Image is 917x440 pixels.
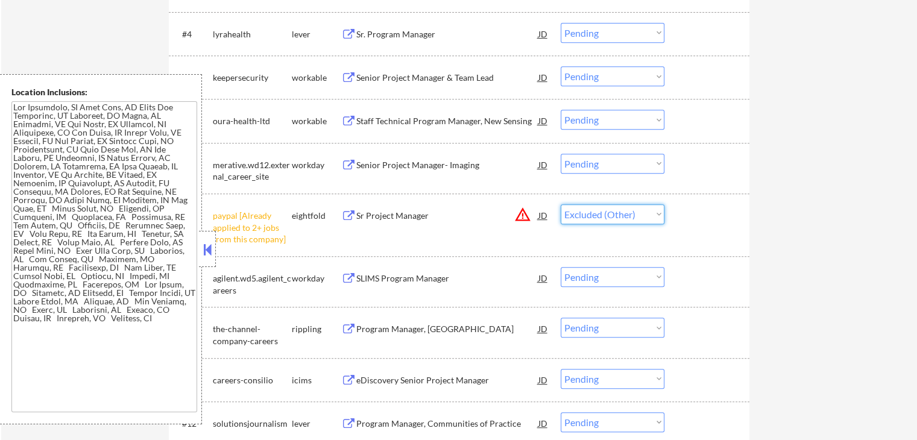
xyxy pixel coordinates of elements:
div: Senior Project Manager & Team Lead [356,72,538,84]
div: lyrahealth [213,28,292,40]
div: icims [292,374,341,386]
button: warning_amber [514,206,531,223]
div: JD [537,66,549,88]
div: Program Manager, [GEOGRAPHIC_DATA] [356,323,538,335]
div: eightfold [292,210,341,222]
div: agilent.wd5.agilent_careers [213,272,292,296]
div: JD [537,23,549,45]
div: #5 [182,72,203,84]
div: Sr Project Manager [356,210,538,222]
div: workday [292,159,341,171]
div: workable [292,72,341,84]
div: workday [292,272,341,284]
div: JD [537,110,549,131]
div: workable [292,115,341,127]
div: JD [537,204,549,226]
div: eDiscovery Senior Project Manager [356,374,538,386]
div: Location Inclusions: [11,86,197,98]
div: oura-health-ltd [213,115,292,127]
div: JD [537,267,549,289]
div: Staff Technical Program Manager, New Sensing [356,115,538,127]
div: JD [537,369,549,391]
div: SLIMS Program Manager [356,272,538,284]
div: Senior Project Manager- Imaging [356,159,538,171]
div: keepersecurity [213,72,292,84]
div: lever [292,418,341,430]
div: rippling [292,323,341,335]
div: lever [292,28,341,40]
div: merative.wd12.external_career_site [213,159,292,183]
div: JD [537,318,549,339]
div: Program Manager, Communities of Practice [356,418,538,430]
div: careers-consilio [213,374,292,386]
div: Sr. Program Manager [356,28,538,40]
div: solutionsjournalism [213,418,292,430]
div: #4 [182,28,203,40]
div: JD [537,154,549,175]
div: paypal [Already applied to 2+ jobs from this company] [213,210,292,245]
div: JD [537,412,549,434]
div: the-channel-company-careers [213,323,292,347]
